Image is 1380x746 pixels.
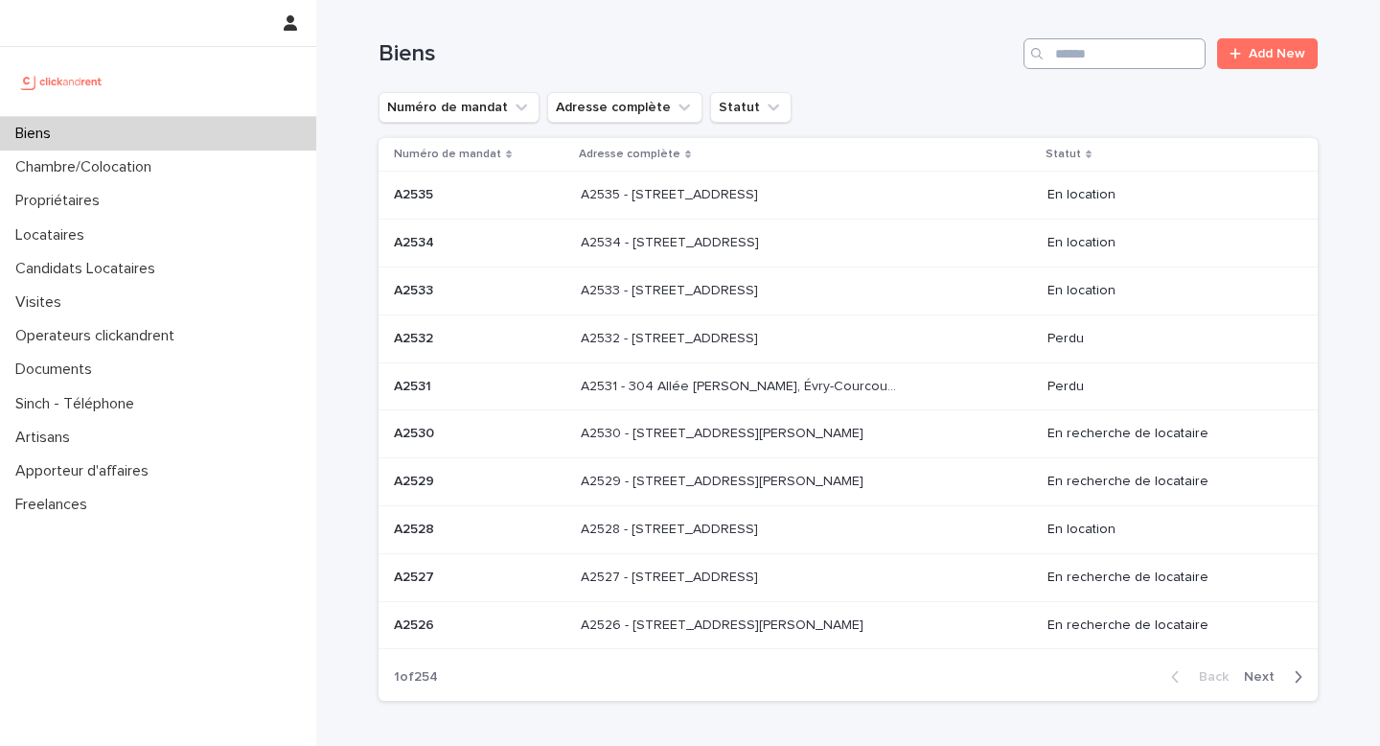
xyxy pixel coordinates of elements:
p: Numéro de mandat [394,144,501,165]
tr: A2532A2532 A2532 - [STREET_ADDRESS]A2532 - [STREET_ADDRESS] Perdu [379,315,1318,362]
p: A2534 [394,231,438,251]
p: Adresse complète [579,144,680,165]
p: A2531 - 304 Allée Pablo Neruda, Évry-Courcouronnes 91000 [581,375,904,395]
span: Add New [1249,47,1305,60]
button: Adresse complète [547,92,702,123]
p: A2535 - 262 rue du Faubourg Saint-Martin, Paris 75010 [581,183,762,203]
p: A2526 - [STREET_ADDRESS][PERSON_NAME] [581,614,867,634]
p: Freelances [8,496,103,514]
p: A2528 [394,518,438,538]
button: Back [1156,668,1236,686]
p: Operateurs clickandrent [8,327,190,345]
p: Artisans [8,429,85,447]
p: En recherche de locataire [1047,474,1287,490]
p: Propriétaires [8,192,115,210]
p: Apporteur d'affaires [8,462,164,480]
p: A2529 [394,470,438,490]
p: Visites [8,293,77,312]
p: En recherche de locataire [1047,426,1287,442]
p: A2533 - [STREET_ADDRESS] [581,279,762,299]
input: Search [1023,38,1206,69]
p: Sinch - Téléphone [8,395,149,413]
p: Biens [8,125,66,143]
tr: A2529A2529 A2529 - [STREET_ADDRESS][PERSON_NAME]A2529 - [STREET_ADDRESS][PERSON_NAME] En recherch... [379,458,1318,506]
p: A2535 [394,183,437,203]
tr: A2533A2533 A2533 - [STREET_ADDRESS]A2533 - [STREET_ADDRESS] En location [379,267,1318,315]
img: UCB0brd3T0yccxBKYDjQ [15,62,108,101]
p: En location [1047,283,1287,299]
p: A2532 - [STREET_ADDRESS] [581,327,762,347]
p: Perdu [1047,331,1287,347]
button: Statut [710,92,792,123]
button: Numéro de mandat [379,92,540,123]
p: A2528 - [STREET_ADDRESS] [581,518,762,538]
tr: A2527A2527 A2527 - [STREET_ADDRESS]A2527 - [STREET_ADDRESS] En recherche de locataire [379,553,1318,601]
p: Locataires [8,226,100,245]
p: A2533 [394,279,437,299]
p: En location [1047,187,1287,203]
p: Documents [8,361,107,379]
span: Back [1187,670,1229,684]
p: A2531 [394,375,435,395]
h1: Biens [379,40,1016,68]
p: 1 of 254 [379,654,453,701]
p: Chambre/Colocation [8,158,167,176]
p: En location [1047,522,1287,538]
a: Add New [1217,38,1318,69]
p: A2530 [394,422,438,442]
tr: A2530A2530 A2530 - [STREET_ADDRESS][PERSON_NAME]A2530 - [STREET_ADDRESS][PERSON_NAME] En recherch... [379,410,1318,458]
p: A2529 - 14 rue Honoré de Balzac, Garges-lès-Gonesse 95140 [581,470,867,490]
p: Perdu [1047,379,1287,395]
p: A2532 [394,327,437,347]
p: A2527 [394,566,438,586]
p: A2530 - [STREET_ADDRESS][PERSON_NAME] [581,422,867,442]
p: A2534 - 134 Cours Aquitaine, Boulogne-Billancourt 92100 [581,231,763,251]
tr: A2526A2526 A2526 - [STREET_ADDRESS][PERSON_NAME]A2526 - [STREET_ADDRESS][PERSON_NAME] En recherch... [379,601,1318,649]
p: Statut [1046,144,1081,165]
p: A2526 [394,614,438,634]
p: A2527 - [STREET_ADDRESS] [581,566,762,586]
tr: A2534A2534 A2534 - [STREET_ADDRESS]A2534 - [STREET_ADDRESS] En location [379,220,1318,268]
tr: A2531A2531 A2531 - 304 Allée [PERSON_NAME], Évry-Courcouronnes 91000A2531 - 304 Allée [PERSON_NAM... [379,362,1318,410]
p: En recherche de locataire [1047,570,1287,586]
span: Next [1244,670,1286,684]
tr: A2528A2528 A2528 - [STREET_ADDRESS]A2528 - [STREET_ADDRESS] En location [379,505,1318,553]
tr: A2535A2535 A2535 - [STREET_ADDRESS]A2535 - [STREET_ADDRESS] En location [379,172,1318,220]
button: Next [1236,668,1318,686]
p: Candidats Locataires [8,260,171,278]
p: En recherche de locataire [1047,618,1287,634]
p: En location [1047,235,1287,251]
